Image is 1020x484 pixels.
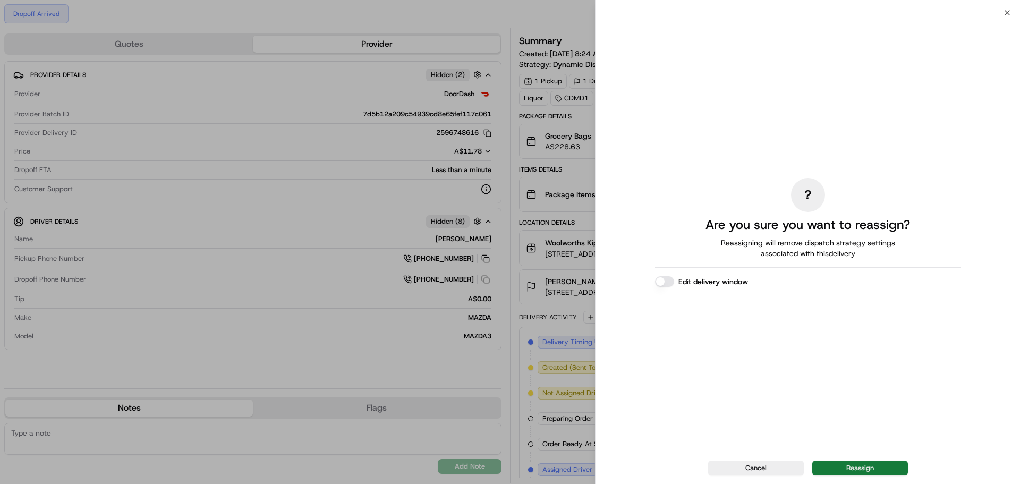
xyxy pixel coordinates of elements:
button: Cancel [708,461,804,475]
label: Edit delivery window [678,276,748,287]
div: ? [791,178,825,212]
button: Reassign [812,461,908,475]
span: Reassigning will remove dispatch strategy settings associated with this delivery [706,237,910,259]
h2: Are you sure you want to reassign? [705,216,910,233]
